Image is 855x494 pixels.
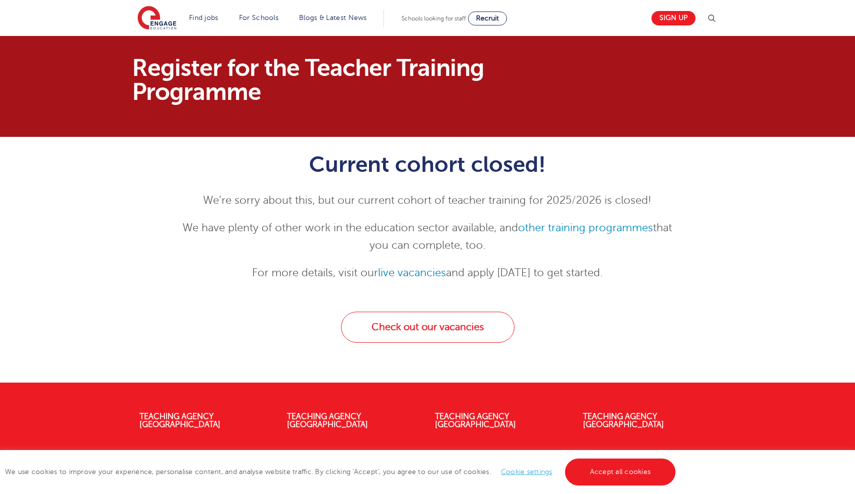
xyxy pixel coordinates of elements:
a: Teaching Agency [GEOGRAPHIC_DATA] [139,412,220,429]
img: Engage Education [137,6,176,31]
p: For more details, visit our and apply [DATE] to get started. [182,264,673,282]
a: Recruit [468,11,507,25]
a: Teaching Agency [GEOGRAPHIC_DATA] [435,412,516,429]
span: Recruit [476,14,499,22]
a: other training programmes [518,222,653,234]
a: Blogs & Latest News [299,14,367,21]
a: Teaching Agency [GEOGRAPHIC_DATA] [583,412,664,429]
h1: Register for the Teacher Training Programme [132,56,521,104]
a: Find jobs [189,14,218,21]
span: Schools looking for staff [401,15,466,22]
span: We use cookies to improve your experience, personalise content, and analyse website traffic. By c... [5,468,678,476]
p: We have plenty of other work in the education sector available, and that you can complete, too. [182,219,673,254]
p: We’re sorry about this, but our current cohort of teacher training for 2025/2026 is closed! [182,192,673,209]
a: Accept all cookies [565,459,676,486]
a: Cookie settings [501,468,552,476]
a: For Schools [239,14,278,21]
a: Check out our vacancies [341,312,514,343]
a: Sign up [651,11,695,25]
a: live vacancies [378,267,446,279]
a: Teaching Agency [GEOGRAPHIC_DATA] [287,412,368,429]
h1: Current cohort closed! [182,152,673,177]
